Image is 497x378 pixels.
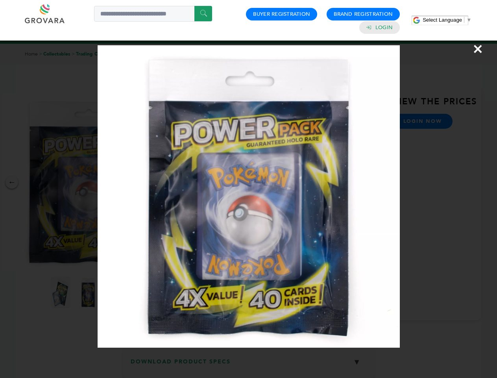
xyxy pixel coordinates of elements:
span: × [473,38,483,60]
a: Buyer Registration [253,11,310,18]
span: ▼ [466,17,471,23]
a: Brand Registration [334,11,393,18]
img: Image Preview [98,45,400,348]
a: Login [375,24,393,31]
a: Select Language​ [423,17,471,23]
span: Select Language [423,17,462,23]
input: Search a product or brand... [94,6,212,22]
